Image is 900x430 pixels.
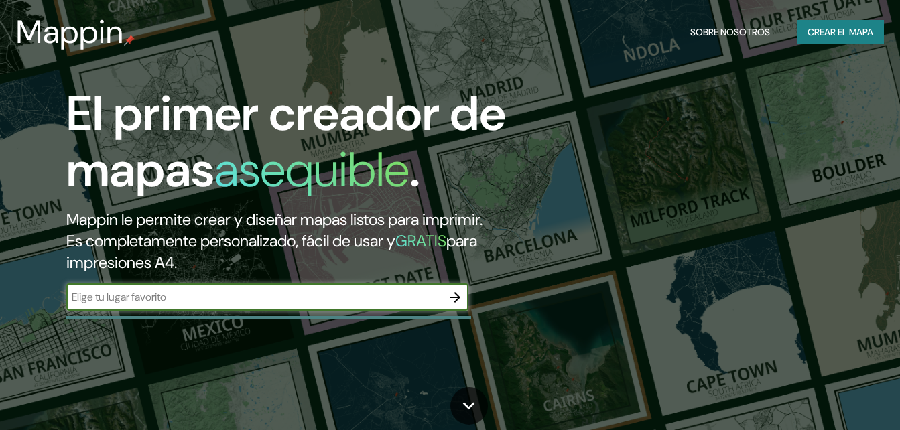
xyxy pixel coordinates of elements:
[214,139,409,201] h1: asequible
[797,20,884,45] button: Crear el mapa
[690,24,770,41] font: Sobre nosotros
[16,13,124,51] h3: Mappin
[685,20,775,45] button: Sobre nosotros
[395,230,446,251] h5: GRATIS
[66,289,442,305] input: Elige tu lugar favorito
[66,209,517,273] h2: Mappin le permite crear y diseñar mapas listos para imprimir. Es completamente personalizado, fác...
[808,24,873,41] font: Crear el mapa
[66,86,517,209] h1: El primer creador de mapas .
[124,35,135,46] img: mappin-pin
